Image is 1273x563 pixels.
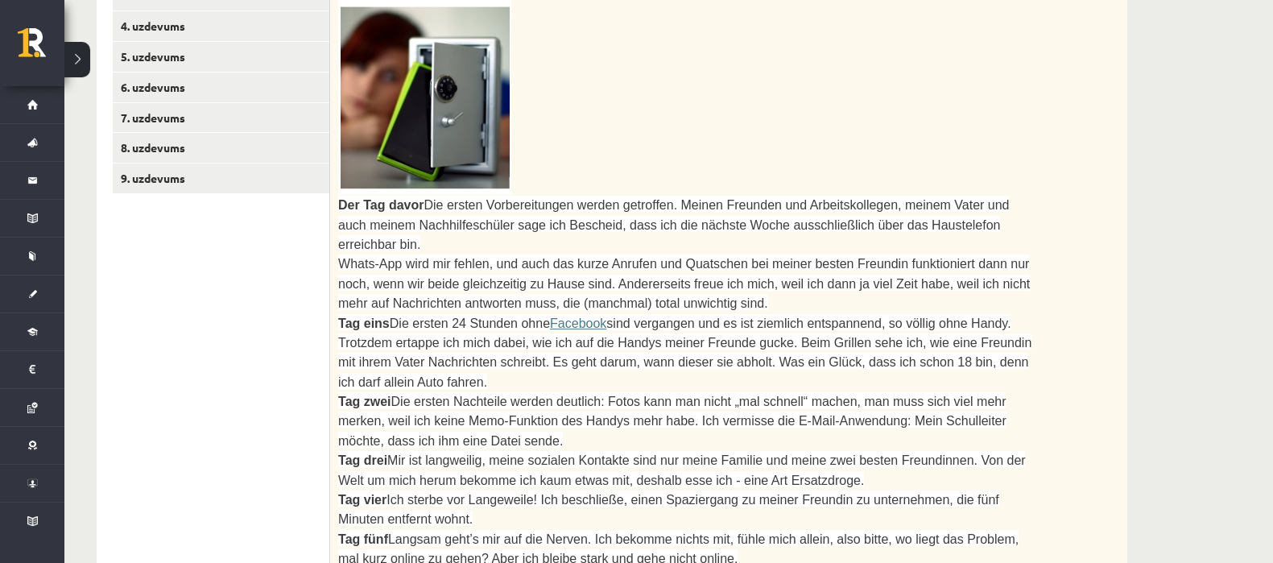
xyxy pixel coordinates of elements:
span: Die ersten Nachteile werden deutlich: Fotos kann man nicht „mal schnell“ machen, man muss sich vi... [338,395,1006,448]
a: 7. uzdevums [113,103,329,133]
span: Tag vier [338,493,386,507]
a: Facebook [550,317,606,330]
a: 4. uzdevums [113,11,329,41]
span: Die ersten 24 Stunden ohne [390,317,550,330]
span: Tag drei [338,453,387,467]
span: Tag fünf [338,532,388,546]
a: 8. uzdevums [113,133,329,163]
a: 5. uzdevums [113,42,329,72]
span: Ich sterbe vor Langeweile! Ich beschließe, einen Spaziergang zu meiner Freundin zu unternehmen, d... [338,493,999,526]
span: Tag eins [338,317,390,330]
a: 6. uzdevums [113,72,329,102]
span: Der Tag davor [338,198,424,212]
span: Whats-App wird mir fehlen, und auch das kurze Anrufen und Quatschen bei meiner besten Freundin fu... [338,257,1030,310]
span: Die ersten Vorbereitungen werden getroffen. Meinen Freunden und Arbeitskollegen, meinem Vater und... [338,198,1009,251]
span: Mir ist langweilig, meine sozialen Kontakte sind nur meine Familie und meine zwei besten Freundin... [338,453,1025,486]
span: sind vergangen und es ist ziemlich entspannend, so völlig ohne Handy. Trotzdem ertappe ich mich d... [338,317,1031,389]
span: Tag zwei [338,395,391,408]
a: Rīgas 1. Tālmācības vidusskola [18,28,64,68]
body: Bagātinātā teksta redaktors, wiswyg-editor-user-answer-47024992285580 [16,16,763,375]
a: 9. uzdevums [113,164,329,193]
